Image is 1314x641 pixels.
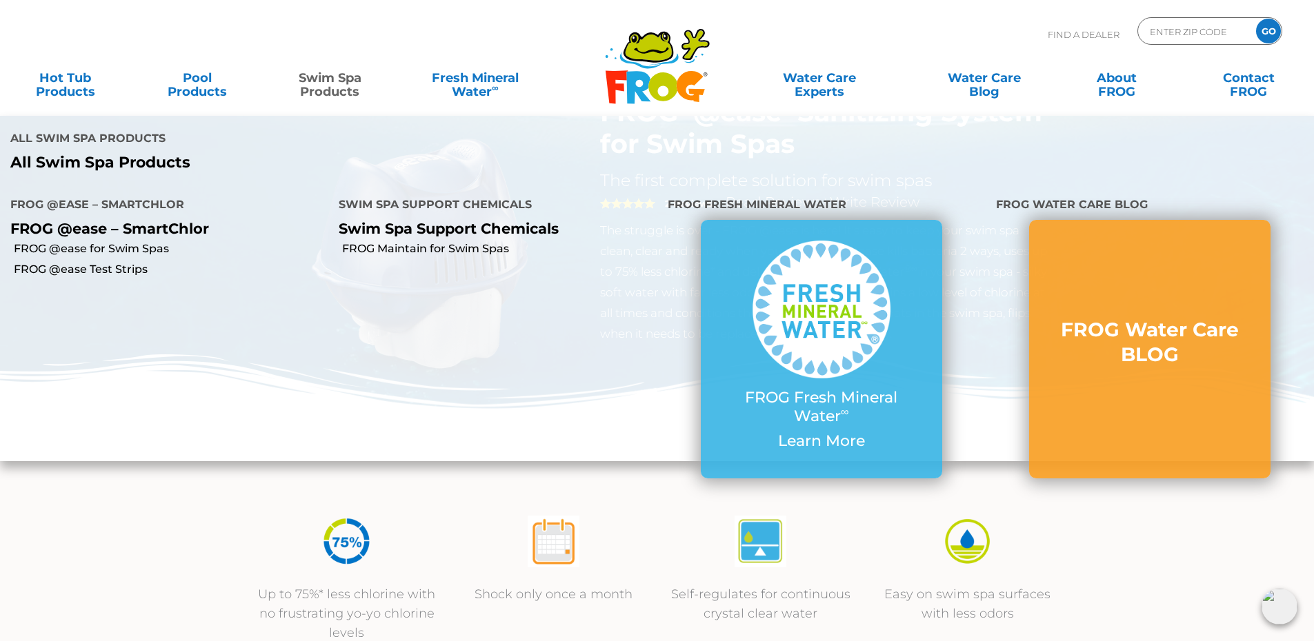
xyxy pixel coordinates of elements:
[10,220,318,237] p: FROG @ease – SmartChlor
[14,64,117,92] a: Hot TubProducts
[728,389,915,425] p: FROG Fresh Mineral Water
[321,516,372,567] img: icon-atease-75percent-less
[671,584,850,623] p: Self-regulates for continuous crystal clear water
[1148,21,1242,41] input: Zip Code Form
[14,241,328,256] a: FROG @ease for Swim Spas
[1065,64,1168,92] a: AboutFROG
[1256,19,1281,43] input: GO
[728,432,915,450] p: Learn More
[841,405,849,418] sup: ∞
[942,516,993,567] img: icon-atease-easy-on
[728,241,915,457] a: FROG Fresh Mineral Water∞ Learn More
[14,262,328,277] a: FROG @ease Test Strips
[996,192,1304,220] h4: FROG Water Care BLOG
[528,516,579,567] img: atease-icon-shock-once
[1048,17,1119,52] p: Find A Dealer
[10,154,647,172] a: All Swim Spa Products
[342,241,657,256] a: FROG Maintain for Swim Spas
[10,126,647,154] h4: All Swim Spa Products
[1262,589,1297,624] img: openIcon
[1057,317,1243,381] a: FROG Water Care BLOG
[339,192,646,220] h4: Swim Spa Support Chemicals
[146,64,249,92] a: PoolProducts
[492,82,499,93] sup: ∞
[410,64,539,92] a: Fresh MineralWater∞
[339,220,646,237] p: Swim Spa Support Chemicals
[878,584,1057,623] p: Easy on swim spa surfaces with less odors
[279,64,381,92] a: Swim SpaProducts
[933,64,1035,92] a: Water CareBlog
[10,192,318,220] h4: FROG @ease – SmartChlor
[464,584,644,604] p: Shock only once a month
[668,192,975,220] h4: FROG Fresh Mineral Water
[735,516,786,567] img: atease-icon-self-regulates
[1057,317,1243,367] h3: FROG Water Care BLOG
[736,64,903,92] a: Water CareExperts
[1197,64,1300,92] a: ContactFROG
